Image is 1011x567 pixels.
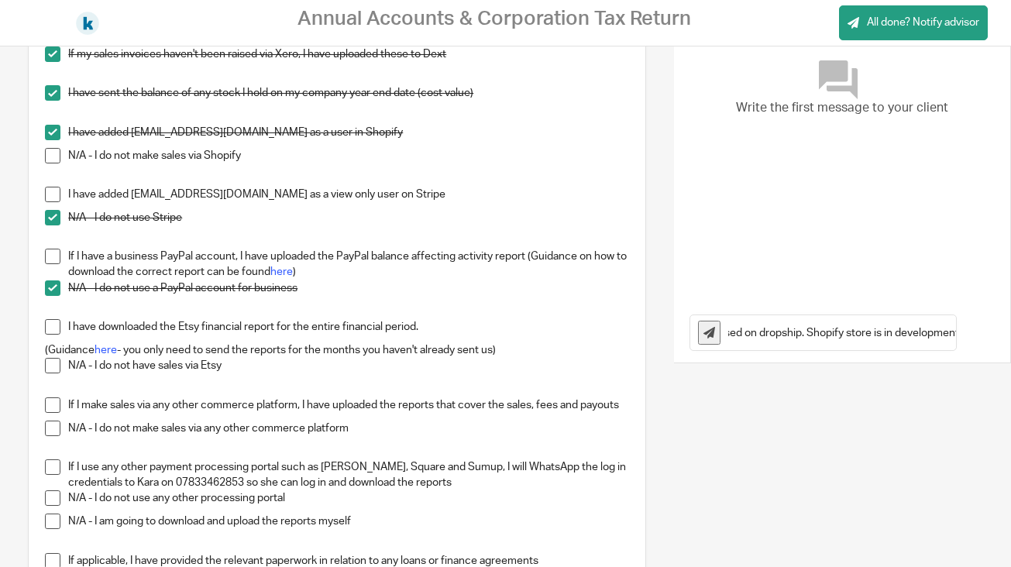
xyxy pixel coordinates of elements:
[68,249,629,280] p: If I have a business PayPal account, I have uploaded the PayPal balance affecting activity report...
[270,266,293,277] a: here
[68,358,629,373] p: N/A - I do not have sales via Etsy
[68,421,629,436] p: N/A - I do not make sales via any other commerce platform
[68,46,629,62] p: If my sales invoices haven't been raised via Xero, I have uploaded these to Dext
[68,210,629,225] p: N/A - I do not use Stripe
[68,187,629,202] p: I have added [EMAIL_ADDRESS][DOMAIN_NAME] as a view only user on Stripe
[68,319,629,335] p: I have downloaded the Etsy financial report for the entire financial period.
[68,148,629,163] p: N/A - I do not make sales via Shopify
[68,490,629,506] p: N/A - I do not use any other processing portal
[68,397,629,413] p: If I make sales via any other commerce platform, I have uploaded the reports that cover the sales...
[867,15,979,30] span: All done? Notify advisor
[68,125,629,140] p: I have added [EMAIL_ADDRESS][DOMAIN_NAME] as a user in Shopify
[76,12,99,35] img: Blue%20icon.png
[736,99,948,117] span: Write the first message to your client
[68,280,629,296] p: N/A - I do not use a PayPal account for business
[68,85,629,101] p: I have sent the balance of any stock I hold on my company year end date (cost value)
[95,345,117,356] a: here
[297,7,691,31] h2: Annual Accounts & Corporation Tax Return
[45,342,629,358] p: (Guidance - you only need to send the reports for the months you haven't already sent us)
[68,459,629,491] p: If I use any other payment processing portal such as [PERSON_NAME], Square and Sumup, I will What...
[68,514,629,529] p: N/A - I am going to download and upload the reports myself
[839,5,988,40] a: All done? Notify advisor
